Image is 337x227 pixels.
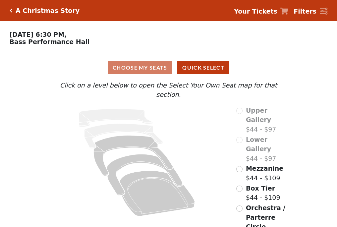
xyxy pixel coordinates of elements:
[294,7,327,16] a: Filters
[84,124,163,148] path: Lower Gallery - Seats Available: 0
[177,61,229,74] button: Quick Select
[246,106,290,134] label: $44 - $97
[246,165,283,172] span: Mezzanine
[47,81,290,99] p: Click on a level below to open the Select Your Own Seat map for that section.
[16,7,80,15] h5: A Christmas Story
[246,184,280,202] label: $44 - $109
[246,107,271,124] span: Upper Gallery
[294,8,316,15] strong: Filters
[246,164,283,183] label: $44 - $109
[10,8,13,13] a: Click here to go back to filters
[79,109,153,127] path: Upper Gallery - Seats Available: 0
[234,7,288,16] a: Your Tickets
[234,8,277,15] strong: Your Tickets
[246,135,290,163] label: $44 - $97
[120,171,195,216] path: Orchestra / Parterre Circle - Seats Available: 245
[246,185,275,192] span: Box Tier
[246,136,271,153] span: Lower Gallery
